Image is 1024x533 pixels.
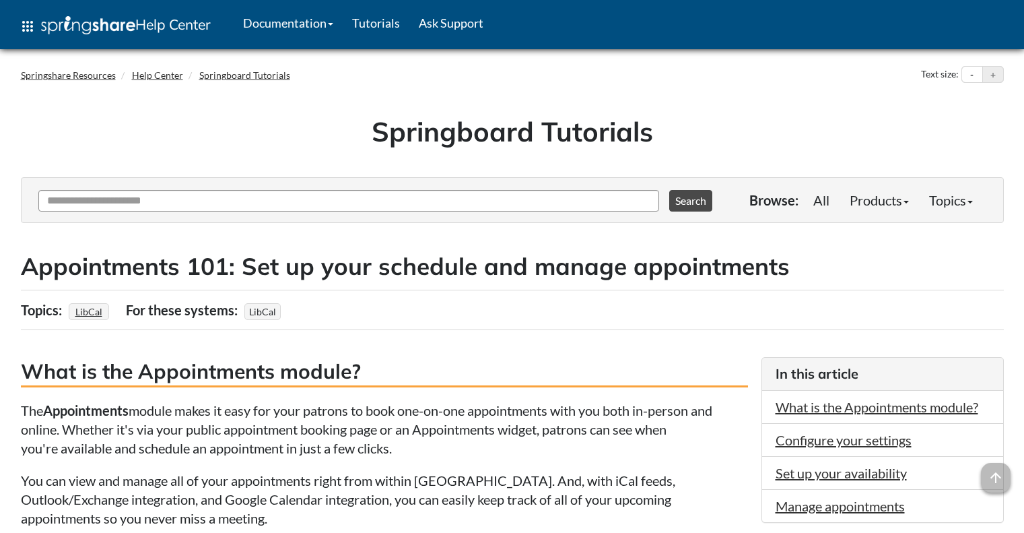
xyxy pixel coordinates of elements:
strong: Appointments [43,402,129,418]
p: You can view and manage all of your appointments right from within [GEOGRAPHIC_DATA]. And, with i... [21,471,748,528]
h3: What is the Appointments module? [21,357,748,387]
a: Tutorials [343,6,409,40]
a: Help Center [132,69,183,81]
button: Decrease text size [962,67,982,83]
div: For these systems: [126,297,241,323]
a: Documentation [234,6,343,40]
a: Configure your settings [776,432,912,448]
a: LibCal [73,302,104,321]
a: apps Help Center [10,6,220,46]
a: Manage appointments [776,498,905,514]
a: All [803,187,840,214]
div: Text size: [918,66,961,84]
div: Topics: [21,297,65,323]
button: Increase text size [983,67,1003,83]
a: What is the Appointments module? [776,399,978,415]
a: Topics [919,187,983,214]
span: apps [20,18,36,34]
p: The module makes it easy for your patrons to book one-on-one appointments with you both in-person... [21,401,748,458]
a: Springboard Tutorials [199,69,290,81]
button: Search [669,190,712,212]
span: Help Center [135,15,211,33]
a: Products [840,187,919,214]
a: Springshare Resources [21,69,116,81]
img: Springshare [41,16,135,34]
span: LibCal [244,303,281,320]
span: arrow_upward [981,463,1011,493]
h1: Springboard Tutorials [31,113,994,150]
p: Browse: [749,191,798,210]
h3: In this article [776,365,990,383]
h2: Appointments 101: Set up your schedule and manage appointments [21,250,1004,283]
a: Set up your availability [776,465,907,481]
a: Ask Support [409,6,493,40]
a: arrow_upward [981,464,1011,480]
